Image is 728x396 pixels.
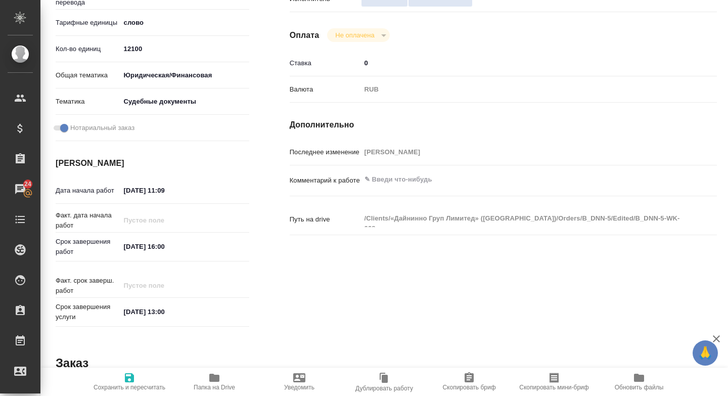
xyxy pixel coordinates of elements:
[56,276,120,296] p: Факт. срок заверш. работ
[693,340,718,366] button: 🙏
[56,186,120,196] p: Дата начала работ
[56,210,120,231] p: Факт. дата начала работ
[290,29,320,41] h4: Оплата
[56,355,88,371] h2: Заказ
[87,368,172,396] button: Сохранить и пересчитать
[56,302,120,322] p: Срок завершения услуги
[94,384,165,391] span: Сохранить и пересчитать
[56,70,120,80] p: Общая тематика
[120,93,249,110] div: Судебные документы
[361,145,681,159] input: Пустое поле
[120,304,209,319] input: ✎ Введи что-нибудь
[290,119,717,131] h4: Дополнительно
[290,147,361,157] p: Последнее изменение
[284,384,314,391] span: Уведомить
[70,123,134,133] span: Нотариальный заказ
[290,175,361,186] p: Комментарий к работе
[257,368,342,396] button: Уведомить
[120,41,249,56] input: ✎ Введи что-нибудь
[120,183,209,198] input: ✎ Введи что-нибудь
[355,385,413,392] span: Дублировать работу
[56,157,249,169] h4: [PERSON_NAME]
[290,84,361,95] p: Валюта
[290,58,361,68] p: Ставка
[519,384,588,391] span: Скопировать мини-бриф
[3,177,38,202] a: 24
[120,67,249,84] div: Юридическая/Финансовая
[120,239,209,254] input: ✎ Введи что-нибудь
[327,28,389,42] div: Не оплачена
[194,384,235,391] span: Папка на Drive
[332,31,377,39] button: Не оплачена
[120,213,209,228] input: Пустое поле
[442,384,495,391] span: Скопировать бриф
[427,368,512,396] button: Скопировать бриф
[172,368,257,396] button: Папка на Drive
[361,81,681,98] div: RUB
[56,44,120,54] p: Кол-во единиц
[361,210,681,227] textarea: /Clients/«Дайнинно Груп Лимитед» ([GEOGRAPHIC_DATA])/Orders/B_DNN-5/Edited/B_DNN-5-WK-008
[56,237,120,257] p: Срок завершения работ
[120,14,249,31] div: слово
[18,179,37,189] span: 24
[342,368,427,396] button: Дублировать работу
[361,56,681,70] input: ✎ Введи что-нибудь
[697,342,714,364] span: 🙏
[597,368,681,396] button: Обновить файлы
[56,18,120,28] p: Тарифные единицы
[512,368,597,396] button: Скопировать мини-бриф
[615,384,664,391] span: Обновить файлы
[290,214,361,225] p: Путь на drive
[56,97,120,107] p: Тематика
[120,278,209,293] input: Пустое поле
